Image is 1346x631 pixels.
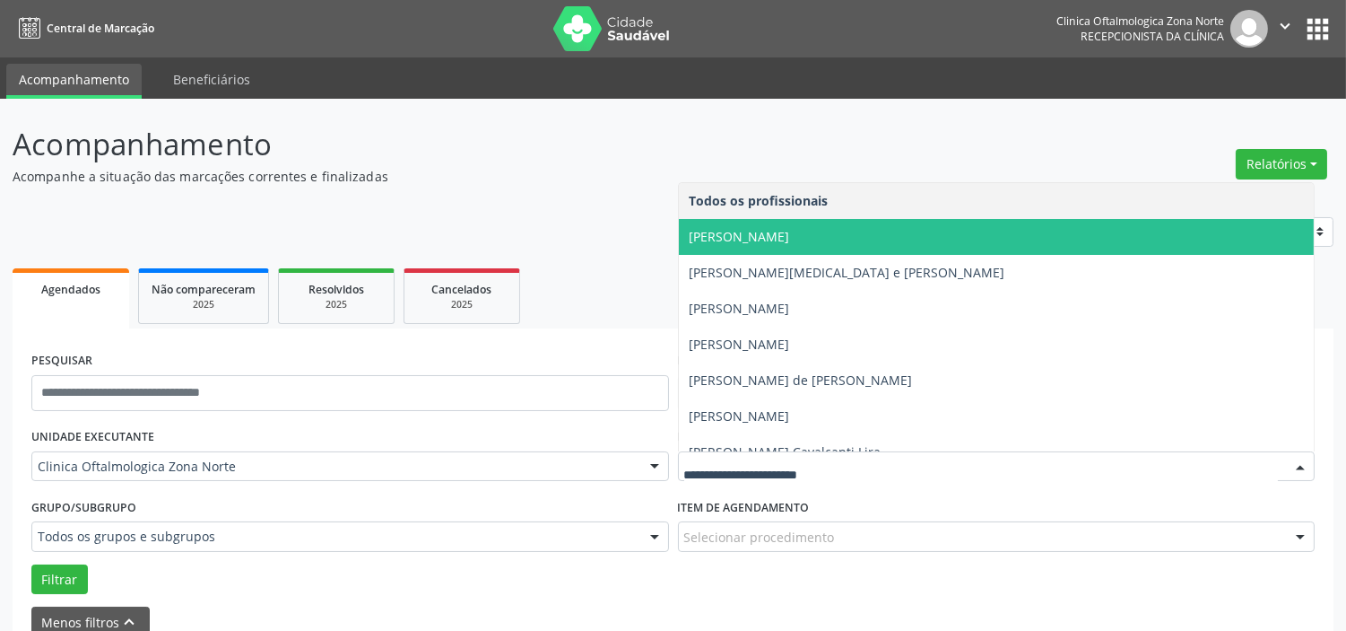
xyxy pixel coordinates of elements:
[1268,10,1302,48] button: 
[1230,10,1268,48] img: img
[161,64,263,95] a: Beneficiários
[47,21,154,36] span: Central de Marcação
[690,336,790,353] span: [PERSON_NAME]
[308,282,364,297] span: Resolvidos
[432,282,492,297] span: Cancelados
[6,64,142,99] a: Acompanhamento
[13,13,154,43] a: Central de Marcação
[152,282,256,297] span: Não compareceram
[38,458,632,476] span: Clinica Oftalmologica Zona Norte
[690,443,881,460] span: [PERSON_NAME] Cavalcanti Lira
[13,122,937,167] p: Acompanhamento
[684,528,835,547] span: Selecionar procedimento
[31,494,136,521] label: Grupo/Subgrupo
[690,228,790,245] span: [PERSON_NAME]
[31,565,88,595] button: Filtrar
[1056,13,1224,29] div: Clinica Oftalmologica Zona Norte
[678,494,810,521] label: Item de agendamento
[1081,29,1224,44] span: Recepcionista da clínica
[1236,149,1327,180] button: Relatórios
[690,300,790,317] span: [PERSON_NAME]
[38,528,632,546] span: Todos os grupos e subgrupos
[291,298,381,311] div: 2025
[31,347,92,375] label: PESQUISAR
[690,408,790,425] span: [PERSON_NAME]
[417,298,507,311] div: 2025
[690,264,1005,281] span: [PERSON_NAME][MEDICAL_DATA] e [PERSON_NAME]
[1302,13,1333,45] button: apps
[152,298,256,311] div: 2025
[690,372,913,389] span: [PERSON_NAME] de [PERSON_NAME]
[31,424,154,451] label: UNIDADE EXECUTANTE
[1275,16,1295,36] i: 
[41,282,100,297] span: Agendados
[690,192,829,209] span: Todos os profissionais
[13,167,937,186] p: Acompanhe a situação das marcações correntes e finalizadas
